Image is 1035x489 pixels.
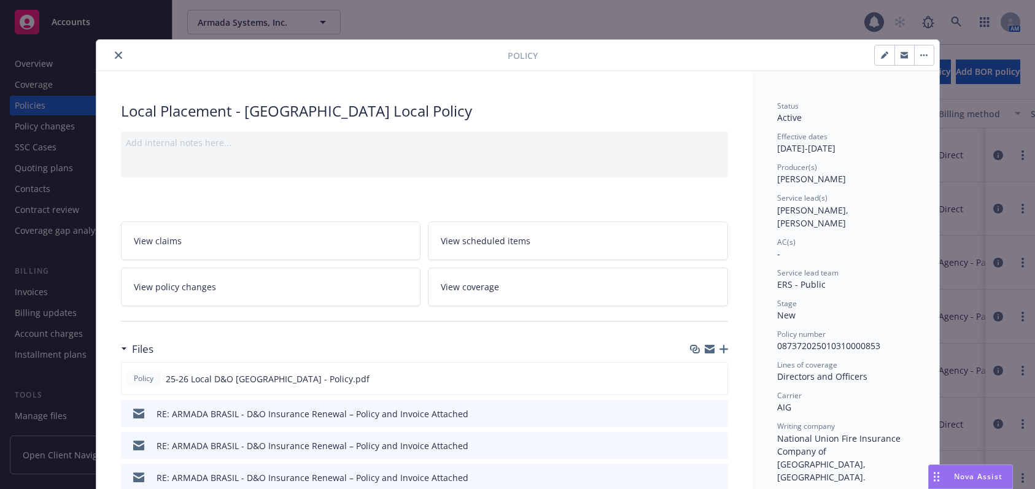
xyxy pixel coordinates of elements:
[712,471,723,484] button: preview file
[954,471,1002,482] span: Nova Assist
[777,237,796,247] span: AC(s)
[777,131,828,142] span: Effective dates
[134,234,182,247] span: View claims
[121,221,421,260] a: View claims
[777,248,780,260] span: -
[928,464,1013,489] button: Nova Assist
[777,193,828,203] span: Service lead(s)
[777,421,835,431] span: Writing company
[132,341,153,357] h3: Files
[777,204,851,229] span: [PERSON_NAME], [PERSON_NAME]
[692,407,702,420] button: download file
[692,439,702,452] button: download file
[712,439,723,452] button: preview file
[711,372,723,385] button: preview file
[777,433,903,483] span: National Union Fire Insurance Company of [GEOGRAPHIC_DATA], [GEOGRAPHIC_DATA].
[777,360,837,370] span: Lines of coverage
[121,341,153,357] div: Files
[441,280,499,293] span: View coverage
[777,401,791,413] span: AIG
[157,471,468,484] div: RE: ARMADA BRASIL - D&O Insurance Renewal – Policy and Invoice Attached
[428,268,728,306] a: View coverage
[692,471,702,484] button: download file
[777,298,797,309] span: Stage
[777,162,817,172] span: Producer(s)
[929,465,944,488] div: Drag to move
[508,49,538,62] span: Policy
[777,173,846,185] span: [PERSON_NAME]
[121,101,728,121] div: Local Placement - [GEOGRAPHIC_DATA] Local Policy
[777,329,826,339] span: Policy number
[441,234,530,247] span: View scheduled items
[777,112,802,123] span: Active
[126,136,723,149] div: Add internal notes here...
[777,390,802,401] span: Carrier
[777,340,880,352] span: 087372025010310000853
[428,221,728,260] a: View scheduled items
[131,373,156,384] span: Policy
[712,407,723,420] button: preview file
[777,131,915,155] div: [DATE] - [DATE]
[157,439,468,452] div: RE: ARMADA BRASIL - D&O Insurance Renewal – Policy and Invoice Attached
[111,48,126,63] button: close
[692,372,702,385] button: download file
[777,279,826,290] span: ERS - Public
[134,280,216,293] span: View policy changes
[777,309,796,321] span: New
[777,371,867,382] span: Directors and Officers
[777,101,799,111] span: Status
[157,407,468,420] div: RE: ARMADA BRASIL - D&O Insurance Renewal – Policy and Invoice Attached
[121,268,421,306] a: View policy changes
[166,372,370,385] span: 25-26 Local D&O [GEOGRAPHIC_DATA] - Policy.pdf
[777,268,839,278] span: Service lead team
